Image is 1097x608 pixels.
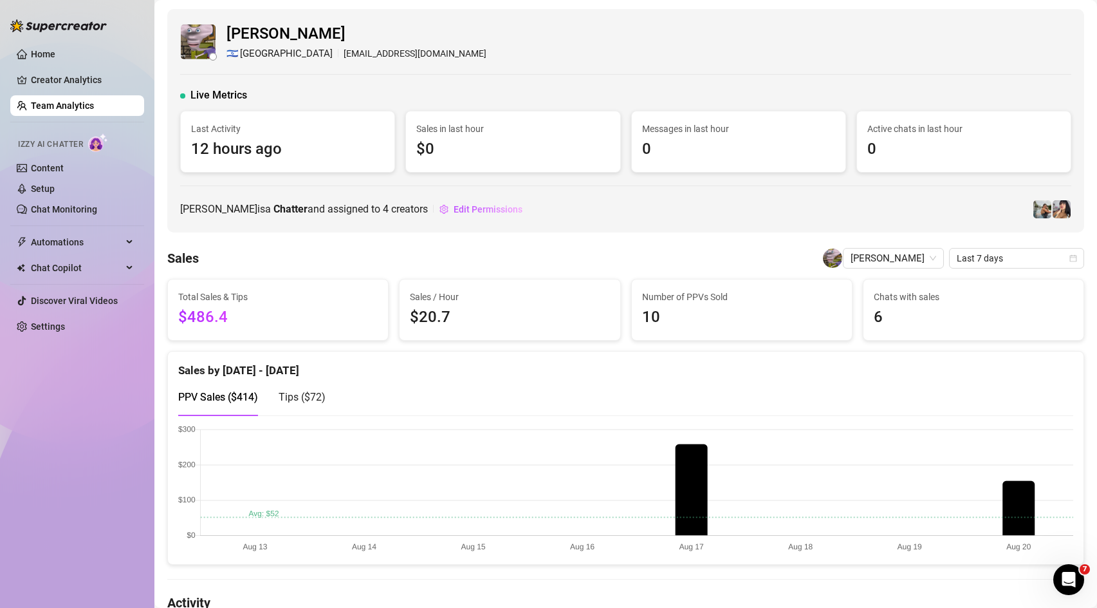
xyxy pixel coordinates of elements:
[180,201,428,217] span: [PERSON_NAME] is a and assigned to creators
[867,137,1060,162] span: 0
[240,46,333,62] span: [GEOGRAPHIC_DATA]
[178,391,258,403] span: PPV Sales ( $414 )
[416,122,609,136] span: Sales in last hour
[439,199,523,220] button: Edit Permissions
[1080,564,1090,575] span: 7
[18,138,83,151] span: Izzy AI Chatter
[190,88,247,103] span: Live Metrics
[851,249,936,268] span: Sergey Shoustin
[167,249,199,267] h4: Sales
[957,249,1076,268] span: Last 7 days
[874,305,1073,330] span: 6
[17,263,25,272] img: Chat Copilot
[1033,200,1051,218] img: SivanSecret
[178,352,1073,379] div: Sales by [DATE] - [DATE]
[1053,200,1071,218] img: Babydanix
[31,258,122,278] span: Chat Copilot
[191,122,384,136] span: Last Activity
[454,204,522,214] span: Edit Permissions
[279,391,326,403] span: Tips ( $72 )
[874,290,1073,304] span: Chats with sales
[416,137,609,162] span: $0
[642,290,842,304] span: Number of PPVs Sold
[383,203,389,215] span: 4
[823,249,842,268] img: Sergey Shoustin
[31,70,134,90] a: Creator Analytics
[410,305,609,330] span: $20.7
[178,290,378,304] span: Total Sales & Tips
[88,133,108,152] img: AI Chatter
[439,205,448,214] span: setting
[31,49,55,59] a: Home
[181,24,216,59] img: Sergey Shoustin
[642,137,835,162] span: 0
[31,163,64,173] a: Content
[17,237,27,247] span: thunderbolt
[31,100,94,111] a: Team Analytics
[642,122,835,136] span: Messages in last hour
[191,137,384,162] span: 12 hours ago
[273,203,308,215] b: Chatter
[226,46,239,62] span: 🇮🇱
[31,204,97,214] a: Chat Monitoring
[867,122,1060,136] span: Active chats in last hour
[31,232,122,252] span: Automations
[10,19,107,32] img: logo-BBDzfeDw.svg
[178,305,378,330] span: $486.4
[410,290,609,304] span: Sales / Hour
[1053,564,1084,595] iframe: Intercom live chat
[31,321,65,332] a: Settings
[31,296,118,306] a: Discover Viral Videos
[226,46,486,62] div: [EMAIL_ADDRESS][DOMAIN_NAME]
[642,305,842,330] span: 10
[31,184,55,194] a: Setup
[226,22,486,46] span: [PERSON_NAME]
[1069,254,1077,262] span: calendar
